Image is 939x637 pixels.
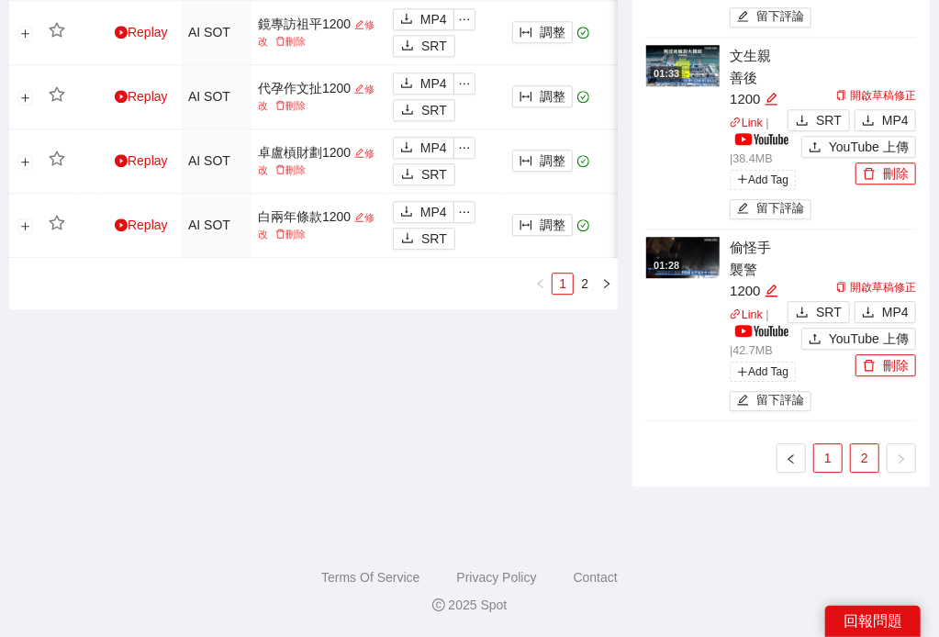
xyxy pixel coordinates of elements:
span: upload [809,140,822,155]
a: Contact [574,570,618,585]
button: right [887,443,916,473]
a: 刪除 [272,36,309,47]
span: SRT [816,110,842,130]
span: delete [275,229,285,239]
span: delete [863,167,876,182]
div: 代孕作文扯1200 [258,80,378,113]
span: left [786,453,797,464]
span: upload [809,332,822,347]
span: copyright [432,598,445,611]
span: column-width [520,218,532,233]
a: 刪除 [272,164,309,175]
button: downloadSRT [393,228,455,250]
li: 上一頁 [530,273,552,295]
span: play-circle [115,218,128,231]
span: MP4 [420,9,447,29]
div: 編輯 [765,88,778,110]
img: yt_logo_rgb_light.a676ea31.png [735,133,788,145]
span: plus [737,173,748,184]
button: downloadSRT [788,301,850,323]
span: check-circle [577,219,589,231]
button: downloadSRT [393,35,455,57]
span: play-circle [115,154,128,167]
button: downloadMP4 [393,73,454,95]
span: edit [765,284,778,297]
div: 白兩年條款1200 [258,208,378,241]
span: link [730,117,742,129]
span: play-circle [115,90,128,103]
a: 1 [553,274,573,294]
span: download [862,306,875,320]
span: delete [275,164,285,174]
a: Privacy Policy [456,570,536,585]
span: SRT [421,100,447,120]
span: plus [737,366,748,377]
span: play-circle [115,26,128,39]
button: edit留下評論 [730,391,811,411]
button: right [596,273,618,295]
div: AI SOT [188,151,243,171]
span: ellipsis [454,77,475,90]
span: download [400,205,413,219]
span: star [49,215,65,231]
span: download [401,39,414,53]
span: edit [765,92,778,106]
li: 1 [552,273,574,295]
span: MP4 [420,202,447,222]
button: 展開行 [18,154,33,169]
div: AI SOT [188,22,243,42]
li: 2 [574,273,596,295]
a: 1 [814,444,842,472]
span: MP4 [420,138,447,158]
span: SRT [421,229,447,249]
div: 2025 Spot [15,595,924,615]
span: check-circle [577,91,589,103]
span: left [535,278,546,289]
span: download [796,114,809,129]
span: MP4 [882,110,909,130]
button: column-width調整 [512,214,573,236]
span: delete [275,100,285,110]
li: 上一頁 [777,443,806,473]
button: downloadSRT [393,163,455,185]
button: edit留下評論 [730,7,811,28]
span: SRT [421,36,447,56]
a: 2 [575,274,595,294]
a: Replay [115,153,168,168]
div: 01:28 [651,258,682,274]
button: downloadMP4 [855,301,916,323]
div: 回報問題 [825,606,921,637]
span: ellipsis [454,141,475,154]
button: column-width調整 [512,85,573,107]
div: 文生親善後1200 [730,45,783,110]
a: Replay [115,89,168,104]
span: edit [354,212,364,222]
span: check-circle [577,27,589,39]
span: star [49,151,65,167]
div: 01:33 [651,66,682,82]
div: 偷怪手襲警1200 [730,237,783,302]
div: 編輯 [765,280,778,302]
span: column-width [520,26,532,40]
div: 卓盧槓財劃1200 [258,144,378,177]
span: right [896,453,907,464]
span: right [601,278,612,289]
span: Add Tag [730,170,796,190]
span: link [730,308,742,320]
button: 展開行 [18,218,33,233]
button: column-width調整 [512,150,573,172]
a: Replay [115,218,168,232]
span: edit [354,148,364,158]
a: Replay [115,25,168,39]
span: star [49,86,65,103]
button: uploadYouTube 上傳 [801,136,916,158]
a: 2 [851,444,878,472]
button: ellipsis [453,201,475,223]
span: SRT [816,302,842,322]
div: AI SOT [188,86,243,106]
span: copy [836,90,847,101]
span: YouTube 上傳 [829,329,909,349]
span: Add Tag [730,362,796,382]
span: YouTube 上傳 [829,137,909,157]
a: linkLink [730,117,763,129]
